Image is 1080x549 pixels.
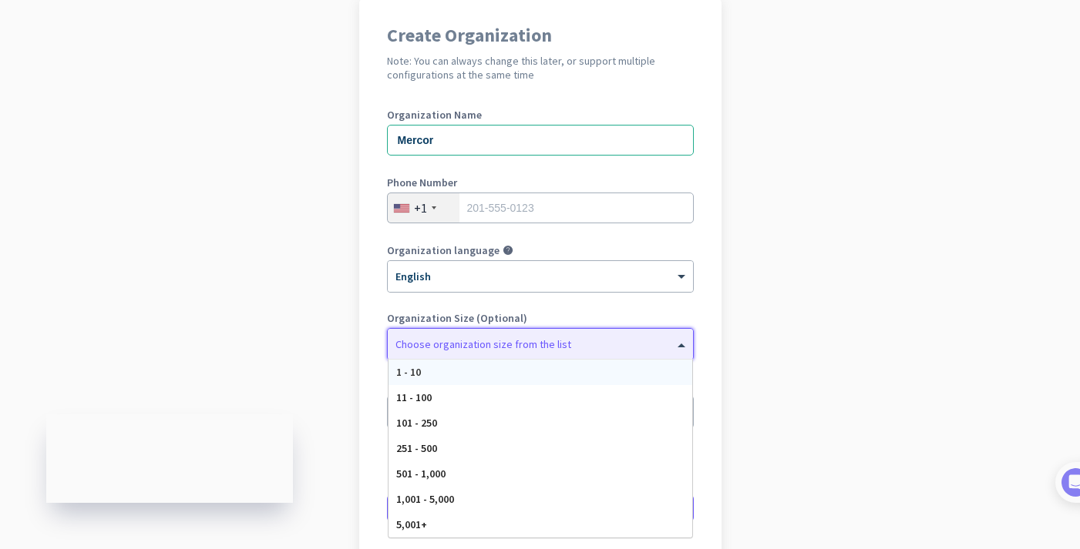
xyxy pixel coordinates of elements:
span: 251 - 500 [396,441,437,455]
h2: Note: You can always change this later, or support multiple configurations at the same time [387,54,694,82]
input: 201-555-0123 [387,192,694,223]
i: help [503,245,513,256]
div: Options List [389,360,692,537]
h1: Create Organization [387,26,694,45]
label: Organization Name [387,109,694,120]
span: 501 - 1,000 [396,467,446,480]
span: 11 - 100 [396,390,432,404]
label: Organization Size (Optional) [387,313,694,323]
label: Organization Time Zone [387,380,694,391]
label: Organization language [387,245,500,256]
span: 101 - 250 [396,416,437,430]
iframe: Insightful Status [46,414,293,503]
input: What is the name of your organization? [387,125,694,156]
span: 1,001 - 5,000 [396,492,454,506]
label: Phone Number [387,177,694,188]
button: Create Organization [387,494,694,522]
span: 1 - 10 [396,365,421,379]
div: +1 [414,200,427,216]
span: 5,001+ [396,517,427,531]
